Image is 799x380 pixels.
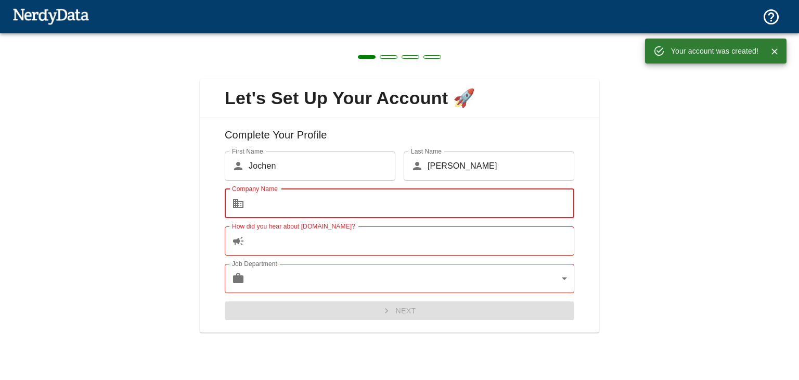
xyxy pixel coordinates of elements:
[411,147,442,156] label: Last Name
[756,2,787,32] button: Support and Documentation
[232,259,277,268] label: Job Department
[232,184,278,193] label: Company Name
[208,87,591,109] span: Let's Set Up Your Account 🚀
[232,222,355,231] label: How did you hear about [DOMAIN_NAME]?
[232,147,263,156] label: First Name
[671,42,758,60] div: Your account was created!
[767,44,782,59] button: Close
[12,6,89,27] img: NerdyData.com
[208,126,591,151] h6: Complete Your Profile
